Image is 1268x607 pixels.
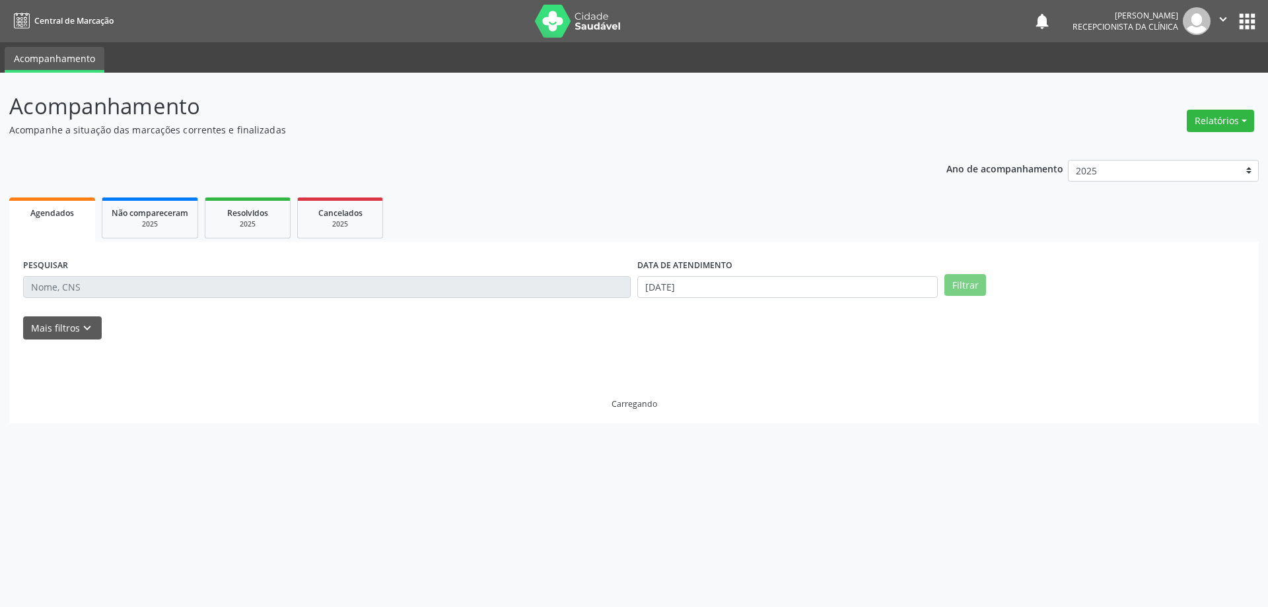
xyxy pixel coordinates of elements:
[112,219,188,229] div: 2025
[307,219,373,229] div: 2025
[1073,10,1178,21] div: [PERSON_NAME]
[227,207,268,219] span: Resolvidos
[112,207,188,219] span: Não compareceram
[5,47,104,73] a: Acompanhamento
[23,256,68,276] label: PESQUISAR
[946,160,1063,176] p: Ano de acompanhamento
[80,321,94,336] i: keyboard_arrow_down
[9,10,114,32] a: Central de Marcação
[1216,12,1230,26] i: 
[34,15,114,26] span: Central de Marcação
[23,276,631,299] input: Nome, CNS
[23,316,102,339] button: Mais filtroskeyboard_arrow_down
[944,274,986,297] button: Filtrar
[637,256,732,276] label: DATA DE ATENDIMENTO
[1183,7,1211,35] img: img
[1187,110,1254,132] button: Relatórios
[637,276,938,299] input: Selecione um intervalo
[9,90,884,123] p: Acompanhamento
[9,123,884,137] p: Acompanhe a situação das marcações correntes e finalizadas
[1236,10,1259,33] button: apps
[612,398,657,410] div: Carregando
[1033,12,1051,30] button: notifications
[30,207,74,219] span: Agendados
[1073,21,1178,32] span: Recepcionista da clínica
[215,219,281,229] div: 2025
[1211,7,1236,35] button: 
[318,207,363,219] span: Cancelados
